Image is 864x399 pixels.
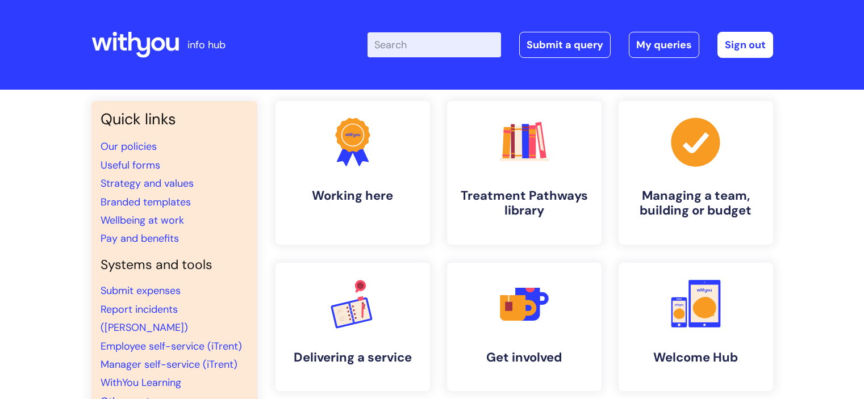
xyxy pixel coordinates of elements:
[101,376,181,389] a: WithYou Learning
[101,257,248,273] h4: Systems and tools
[519,32,611,58] a: Submit a query
[628,350,764,365] h4: Welcome Hub
[456,188,592,219] h4: Treatment Pathways library
[717,32,773,58] a: Sign out
[101,358,237,371] a: Manager self-service (iTrent)
[447,101,602,245] a: Treatment Pathways library
[101,303,188,334] a: Report incidents ([PERSON_NAME])
[101,110,248,128] h3: Quick links
[619,101,773,245] a: Managing a team, building or budget
[447,263,602,391] a: Get involved
[368,32,501,57] input: Search
[285,350,421,365] h4: Delivering a service
[628,188,764,219] h4: Managing a team, building or budget
[101,177,194,190] a: Strategy and values
[629,32,699,58] a: My queries
[619,263,773,391] a: Welcome Hub
[101,232,179,245] a: Pay and benefits
[101,284,181,297] a: Submit expenses
[276,101,430,245] a: Working here
[368,32,773,58] div: | -
[276,263,430,391] a: Delivering a service
[101,195,191,209] a: Branded templates
[187,36,226,54] p: info hub
[101,339,242,353] a: Employee self-service (iTrent)
[285,188,421,203] h4: Working here
[101,213,184,227] a: Wellbeing at work
[101,140,157,153] a: Our policies
[101,158,160,172] a: Useful forms
[456,350,592,365] h4: Get involved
